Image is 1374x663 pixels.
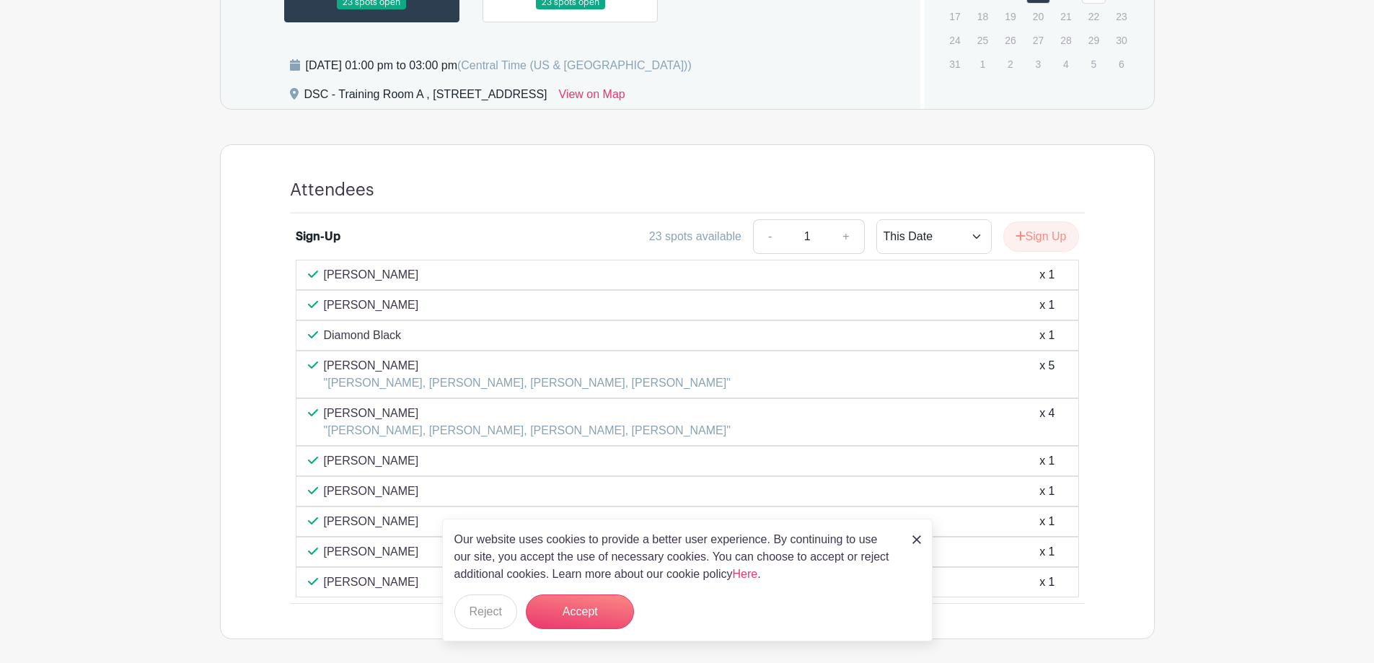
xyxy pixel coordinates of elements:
[324,266,419,284] p: [PERSON_NAME]
[733,568,758,580] a: Here
[1082,5,1106,27] p: 22
[1026,5,1050,27] p: 20
[324,405,731,422] p: [PERSON_NAME]
[1039,574,1054,591] div: x 1
[1054,5,1078,27] p: 21
[324,513,419,530] p: [PERSON_NAME]
[304,86,547,109] div: DSC - Training Room A , [STREET_ADDRESS]
[1039,266,1054,284] div: x 1
[324,374,731,392] p: "[PERSON_NAME], [PERSON_NAME], [PERSON_NAME], [PERSON_NAME]"
[753,219,786,254] a: -
[559,86,625,109] a: View on Map
[324,452,419,470] p: [PERSON_NAME]
[1026,53,1050,75] p: 3
[324,327,402,344] p: Diamond Black
[649,228,741,245] div: 23 spots available
[943,29,966,51] p: 24
[296,228,340,245] div: Sign-Up
[1026,29,1050,51] p: 27
[1039,452,1054,470] div: x 1
[1039,543,1054,561] div: x 1
[1039,297,1054,314] div: x 1
[324,422,731,439] p: "[PERSON_NAME], [PERSON_NAME], [PERSON_NAME], [PERSON_NAME]"
[1109,5,1133,27] p: 23
[324,483,419,500] p: [PERSON_NAME]
[1109,53,1133,75] p: 6
[1109,29,1133,51] p: 30
[526,594,634,629] button: Accept
[324,574,419,591] p: [PERSON_NAME]
[971,53,995,75] p: 1
[454,594,517,629] button: Reject
[1039,357,1054,392] div: x 5
[998,53,1022,75] p: 2
[324,297,419,314] p: [PERSON_NAME]
[324,357,731,374] p: [PERSON_NAME]
[943,53,966,75] p: 31
[1054,53,1078,75] p: 4
[290,180,374,201] h4: Attendees
[1003,221,1079,252] button: Sign Up
[306,57,692,74] div: [DATE] 01:00 pm to 03:00 pm
[457,59,692,71] span: (Central Time (US & [GEOGRAPHIC_DATA]))
[971,29,995,51] p: 25
[912,535,921,544] img: close_button-5f87c8562297e5c2d7936805f587ecaba9071eb48480494691a3f1689db116b3.svg
[1039,483,1054,500] div: x 1
[1082,29,1106,51] p: 29
[998,5,1022,27] p: 19
[454,531,897,583] p: Our website uses cookies to provide a better user experience. By continuing to use our site, you ...
[1054,29,1078,51] p: 28
[828,219,864,254] a: +
[324,543,419,561] p: [PERSON_NAME]
[1039,513,1054,530] div: x 1
[943,5,966,27] p: 17
[971,5,995,27] p: 18
[1082,53,1106,75] p: 5
[1039,327,1054,344] div: x 1
[998,29,1022,51] p: 26
[1039,405,1054,439] div: x 4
